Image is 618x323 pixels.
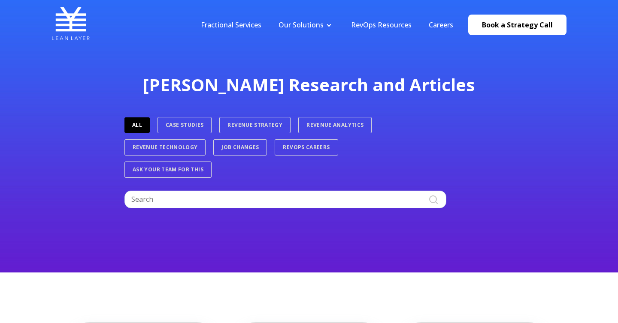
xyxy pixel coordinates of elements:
[124,191,446,208] input: Search
[213,139,267,156] a: Job Changes
[298,117,372,133] a: Revenue Analytics
[124,161,212,178] a: Ask Your Team For This
[279,20,324,30] a: Our Solutions
[201,20,261,30] a: Fractional Services
[351,20,412,30] a: RevOps Resources
[219,117,291,133] a: Revenue Strategy
[158,117,212,133] a: Case Studies
[124,139,206,156] a: Revenue Technology
[275,139,338,156] a: RevOps Careers
[468,15,566,35] a: Book a Strategy Call
[192,20,462,30] div: Navigation Menu
[124,117,150,133] a: ALL
[143,73,475,96] span: [PERSON_NAME] Research and Articles
[429,20,453,30] a: Careers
